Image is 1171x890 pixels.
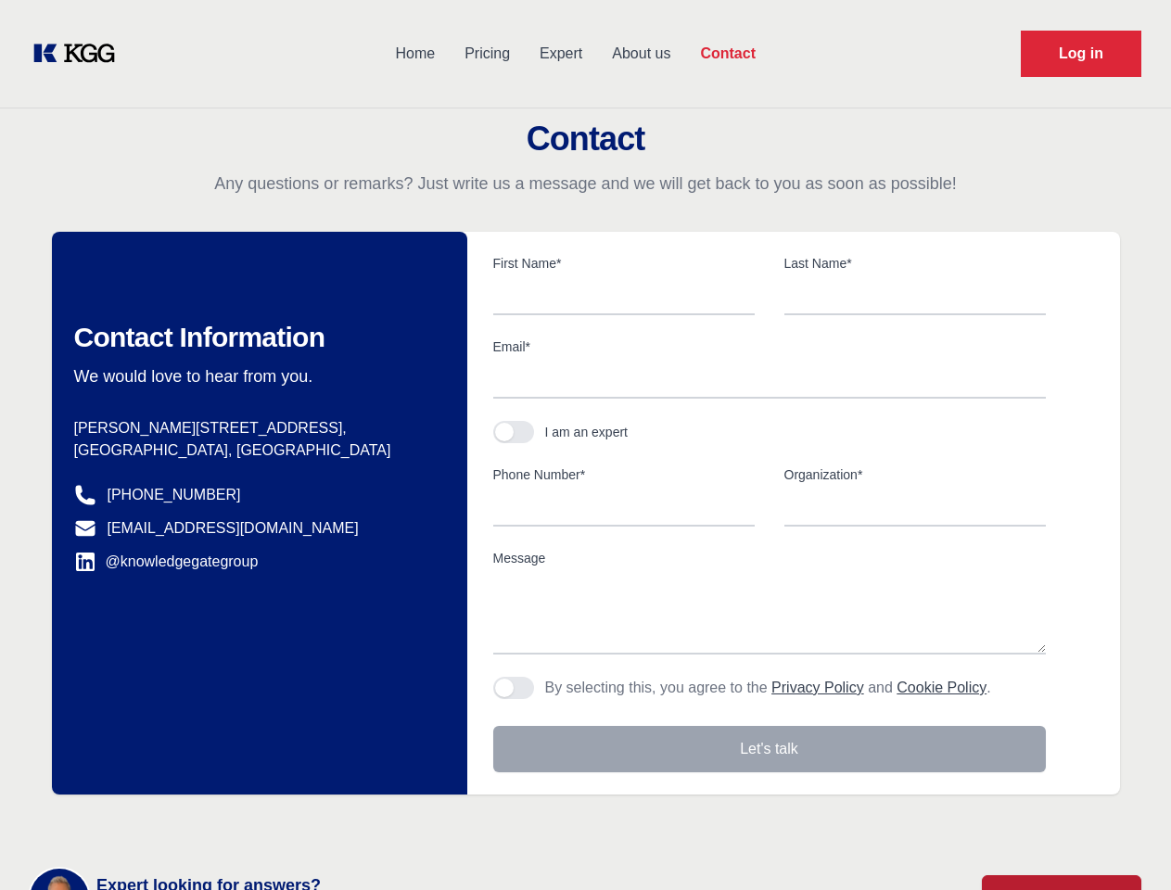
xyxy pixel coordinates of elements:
a: Pricing [450,30,525,78]
a: KOL Knowledge Platform: Talk to Key External Experts (KEE) [30,39,130,69]
iframe: Chat Widget [1078,801,1171,890]
a: About us [597,30,685,78]
p: We would love to hear from you. [74,365,438,388]
label: Phone Number* [493,465,755,484]
p: By selecting this, you agree to the and . [545,677,991,699]
a: Request Demo [1021,31,1141,77]
label: Email* [493,337,1046,356]
label: First Name* [493,254,755,273]
a: Home [380,30,450,78]
button: Let's talk [493,726,1046,772]
p: Any questions or remarks? Just write us a message and we will get back to you as soon as possible! [22,172,1149,195]
label: Message [493,549,1046,567]
a: [PHONE_NUMBER] [108,484,241,506]
a: [EMAIL_ADDRESS][DOMAIN_NAME] [108,517,359,540]
a: Cookie Policy [897,680,986,695]
a: @knowledgegategroup [74,551,259,573]
a: Expert [525,30,597,78]
label: Last Name* [784,254,1046,273]
a: Privacy Policy [771,680,864,695]
p: [GEOGRAPHIC_DATA], [GEOGRAPHIC_DATA] [74,439,438,462]
h2: Contact [22,121,1149,158]
label: Organization* [784,465,1046,484]
h2: Contact Information [74,321,438,354]
div: I am an expert [545,423,629,441]
a: Contact [685,30,770,78]
p: [PERSON_NAME][STREET_ADDRESS], [74,417,438,439]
